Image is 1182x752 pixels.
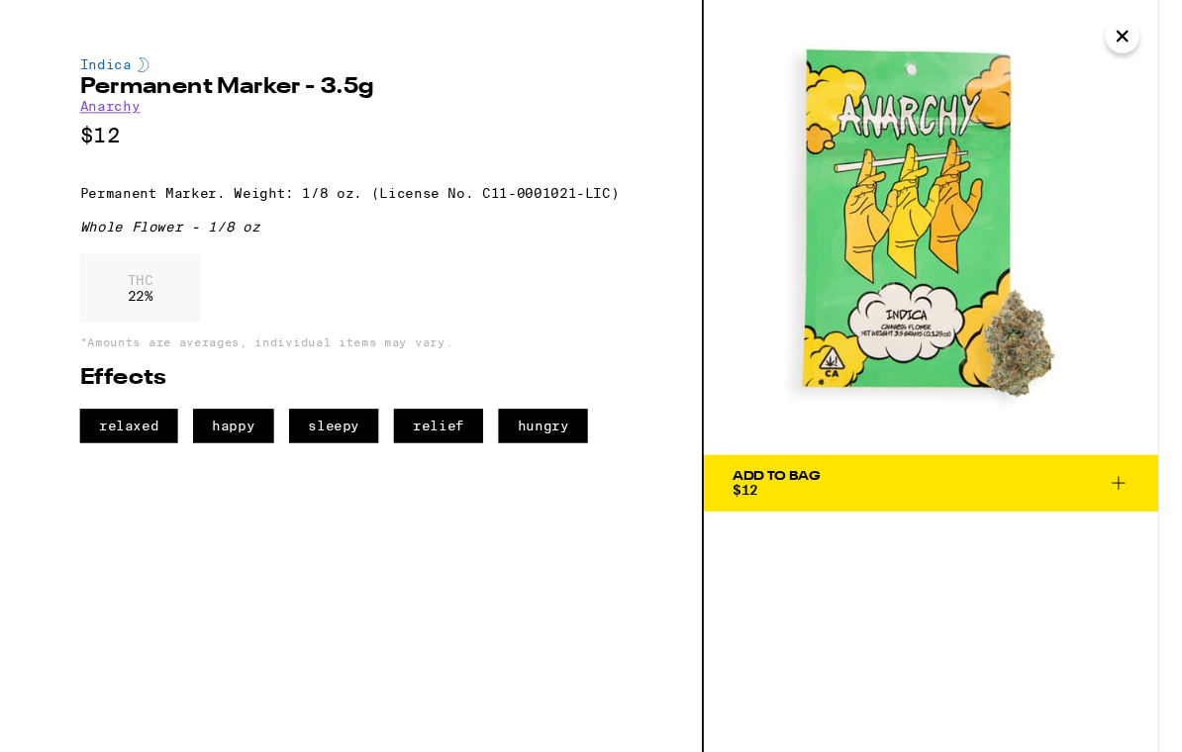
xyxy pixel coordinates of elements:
[277,425,370,461] span: sleepy
[59,229,647,244] div: Whole Flower - 1/8 oz
[386,425,479,461] span: relief
[120,59,132,75] img: indicaColor.svg
[59,103,122,119] a: Anarchy
[709,473,1182,532] button: Add To Bag$12
[1127,20,1162,55] button: Close
[109,284,136,300] p: THC
[59,425,161,461] span: relaxed
[59,129,647,153] p: $12
[495,425,588,461] span: hungry
[12,14,143,30] span: Hi. Need any help?
[59,193,647,209] p: Permanent Marker. Weight: 1/8 oz. (License No. C11-0001021-LIC)
[59,59,647,75] div: Indica
[59,79,647,103] h2: Permanent Marker - 3.5g
[59,264,185,335] div: 22 %
[59,349,647,362] p: *Amounts are averages, individual items may vary.
[177,425,261,461] span: happy
[739,502,765,517] span: $12
[59,382,647,406] h2: Effects
[739,489,830,503] div: Add To Bag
